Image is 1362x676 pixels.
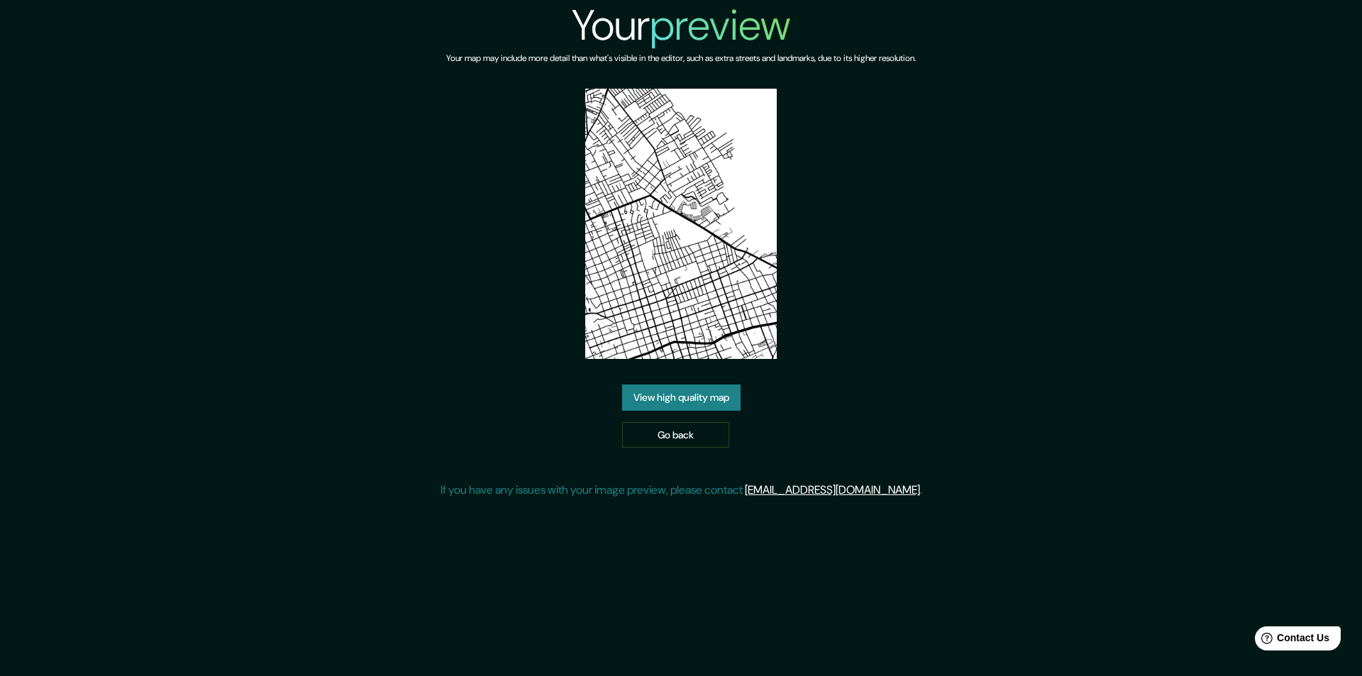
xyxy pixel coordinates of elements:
[441,482,922,499] p: If you have any issues with your image preview, please contact .
[745,482,920,497] a: [EMAIL_ADDRESS][DOMAIN_NAME]
[622,422,729,448] a: Go back
[622,384,741,411] a: View high quality map
[585,89,777,359] img: created-map-preview
[446,51,916,66] h6: Your map may include more detail than what's visible in the editor, such as extra streets and lan...
[1236,621,1346,660] iframe: Help widget launcher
